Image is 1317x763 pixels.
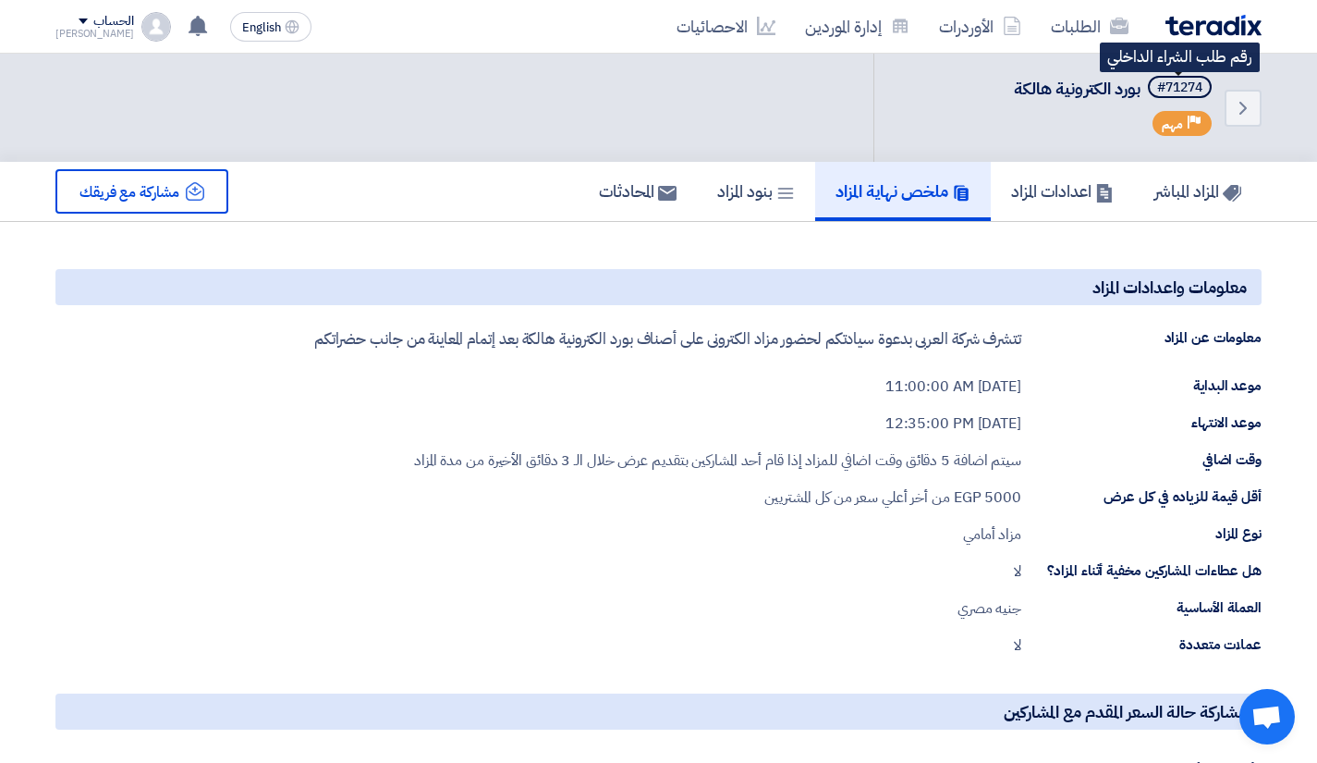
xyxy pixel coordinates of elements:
[1134,162,1262,221] a: المزاد المباشر
[1014,76,1215,102] h5: بورد الكترونية هالكة
[1014,560,1021,583] div: لا
[963,523,1021,546] div: مزاد أمامي
[1021,597,1262,619] div: العملة الأساسية
[885,412,1021,435] div: [DATE] 12:35:00 PM
[1021,523,1262,545] div: نوع المزاد
[764,486,950,509] span: من أخر أعلي سعر من كل المشتريين
[1154,180,1241,202] h5: المزاد المباشر
[1021,375,1262,397] div: موعد البداية
[790,5,924,48] a: إدارة الموردين
[1021,486,1262,508] div: أقل قيمة للزياده في كل عرض
[697,162,815,221] a: بنود المزاد
[1021,560,1262,582] div: هل عطاءات المشاركين مخفية أثناء المزاد؟
[1165,15,1262,36] img: Teradix logo
[924,5,1036,48] a: الأوردرات
[242,21,281,34] span: English
[414,449,1021,472] div: سيتم اضافة 5 دقائق وقت اضافي للمزاد إذا قام أحد المشاركين بتقديم عرض خلال الـ 3 دقائق الأخيرة من ...
[55,29,134,39] div: [PERSON_NAME]
[1162,116,1183,133] span: مهم
[1021,412,1262,434] div: موعد الانتهاء
[1239,689,1295,745] div: Open chat
[1157,81,1202,94] div: #71274
[1014,76,1140,101] span: بورد الكترونية هالكة
[717,180,795,202] h5: بنود المزاد
[954,486,982,509] span: EGP
[314,327,1021,351] p: تتشرف شركة العربى بدعوة سيادتكم لحضور مزاد الكترونى على أصناف بورد الكترونية هالكة بعد إتمام المع...
[1021,449,1262,471] div: وقت اضافي
[991,162,1134,221] a: اعدادات المزاد
[79,181,179,203] span: مشاركة مع فريقك
[55,269,1262,305] h5: معلومات واعدادات المزاد
[1011,180,1114,202] h5: اعدادات المزاد
[885,375,1021,398] div: [DATE] 11:00:00 AM
[815,162,991,221] a: ملخص نهاية المزاد
[141,12,171,42] img: profile_test.png
[55,694,1262,730] h5: مشاركة حالة السعر المقدم مع المشاركين
[579,162,697,221] a: المحادثات
[1100,43,1260,72] div: رقم طلب الشراء الداخلي
[93,14,133,30] div: الحساب
[1014,634,1021,657] div: لا
[1021,634,1262,656] div: عملات متعددة
[984,486,1021,509] span: 5000
[662,5,790,48] a: الاحصائيات
[957,597,1021,620] div: جنيه مصري
[1021,327,1262,349] div: معلومات عن المزاد
[599,180,677,202] h5: المحادثات
[835,180,970,202] h5: ملخص نهاية المزاد
[230,12,311,42] button: English
[1036,5,1143,48] a: الطلبات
